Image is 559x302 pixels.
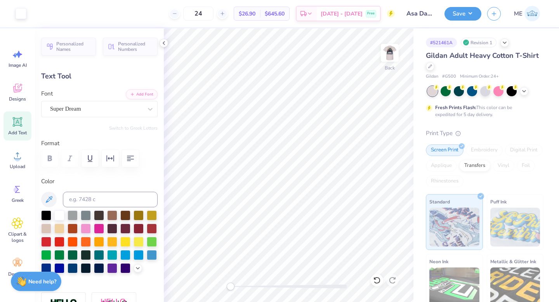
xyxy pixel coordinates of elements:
div: # 521461A [426,38,457,47]
div: Print Type [426,129,543,138]
span: Minimum Order: 24 + [460,73,499,80]
img: Back [382,45,398,61]
span: Gildan Adult Heavy Cotton T-Shirt [426,51,539,60]
span: ME [514,9,523,18]
div: Embroidery [466,144,503,156]
div: Applique [426,160,457,172]
span: Free [367,11,375,16]
img: Standard [429,208,479,246]
input: – – [183,7,214,21]
span: Gildan [426,73,438,80]
span: Designs [9,96,26,102]
div: Digital Print [505,144,543,156]
span: [DATE] - [DATE] [321,10,363,18]
span: Add Text [8,130,27,136]
div: Rhinestones [426,175,464,187]
div: This color can be expedited for 5 day delivery. [435,104,531,118]
a: ME [510,6,543,21]
div: Foil [517,160,535,172]
span: Clipart & logos [5,231,30,243]
img: Puff Ink [490,208,540,246]
button: Add Font [126,89,158,99]
div: Accessibility label [227,283,234,290]
span: # G500 [442,73,456,80]
strong: Fresh Prints Flash: [435,104,476,111]
button: Save [444,7,481,21]
span: Upload [10,163,25,170]
span: Standard [429,198,450,206]
label: Color [41,177,158,186]
button: Personalized Names [41,38,96,56]
button: Personalized Numbers [103,38,158,56]
span: Image AI [9,62,27,68]
span: Puff Ink [490,198,507,206]
div: Transfers [459,160,490,172]
label: Font [41,89,53,98]
span: $645.60 [265,10,285,18]
img: Maria Espena [524,6,540,21]
div: Vinyl [493,160,514,172]
span: Neon Ink [429,257,448,266]
input: Untitled Design [401,6,439,21]
div: Screen Print [426,144,464,156]
strong: Need help? [28,278,56,285]
span: $26.90 [239,10,255,18]
label: Format [41,139,158,148]
div: Revision 1 [461,38,497,47]
input: e.g. 7428 c [63,192,158,207]
span: Personalized Numbers [118,41,153,52]
span: Metallic & Glitter Ink [490,257,536,266]
span: Decorate [8,271,27,277]
span: Greek [12,197,24,203]
span: Personalized Names [56,41,91,52]
div: Text Tool [41,71,158,82]
button: Switch to Greek Letters [109,125,158,131]
div: Back [385,64,395,71]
